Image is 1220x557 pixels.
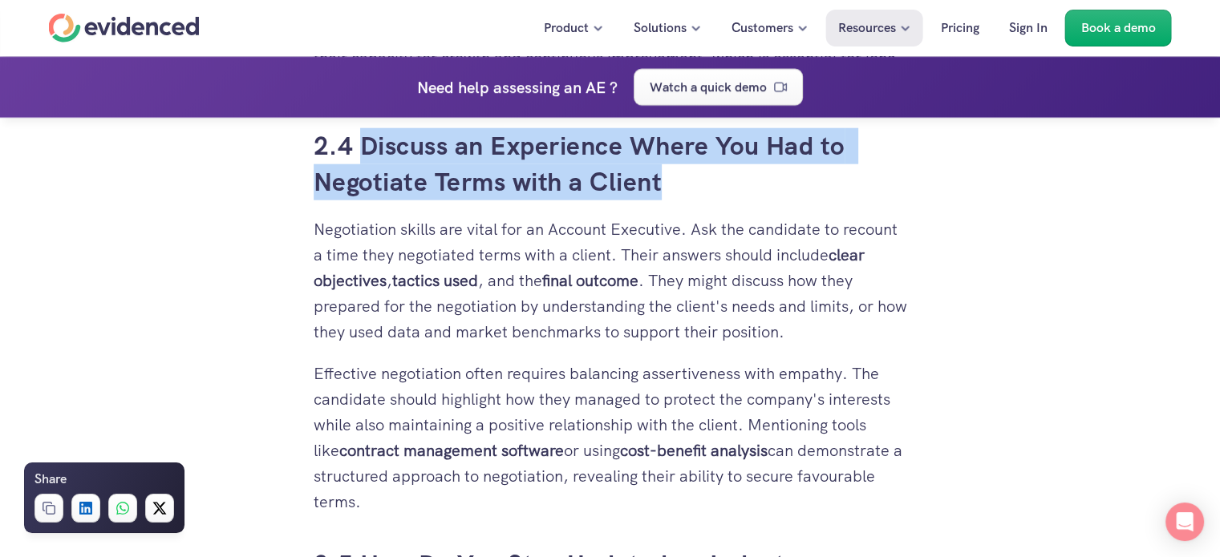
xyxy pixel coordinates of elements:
[941,18,979,38] p: Pricing
[610,74,618,99] h4: ?
[314,216,907,345] p: Negotiation skills are vital for an Account Executive. Ask the candidate to recount a time they n...
[542,270,638,291] strong: final outcome
[838,18,896,38] p: Resources
[732,18,793,38] p: Customers
[1081,18,1156,38] p: Book a demo
[417,74,560,99] p: Need help assessing
[564,74,606,99] h4: an AE
[1065,10,1172,46] a: Book a demo
[544,18,589,38] p: Product
[620,440,768,461] strong: cost-benefit analysis
[314,128,907,200] h3: 2.4 Discuss an Experience Where You Had to Negotiate Terms with a Client
[634,18,687,38] p: Solutions
[314,361,907,515] p: Effective negotiation often requires balancing assertiveness with empathy. The candidate should h...
[997,10,1060,46] a: Sign In
[34,469,67,490] h6: Share
[634,68,803,105] a: Watch a quick demo
[392,270,478,291] strong: tactics used
[339,440,564,461] strong: contract management software
[650,76,767,97] p: Watch a quick demo
[1009,18,1048,38] p: Sign In
[49,14,200,42] a: Home
[929,10,991,46] a: Pricing
[1165,503,1204,541] div: Open Intercom Messenger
